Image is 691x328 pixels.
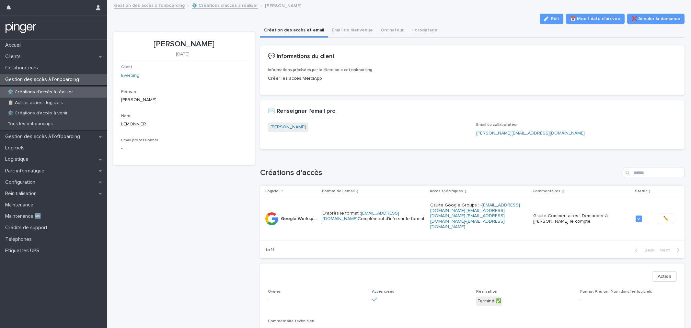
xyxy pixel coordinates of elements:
[3,179,40,185] p: Configuration
[260,168,620,178] h1: Créations d'accès
[430,214,505,224] a: [EMAIL_ADDRESS][DOMAIN_NAME]
[323,211,399,221] a: [EMAIL_ADDRESS][DOMAIN_NAME]
[476,131,585,135] a: [PERSON_NAME][EMAIL_ADDRESS][DOMAIN_NAME]
[652,271,677,282] button: Action
[377,24,408,38] button: Ordinateur
[121,72,139,79] a: Everping
[3,168,50,174] p: Parc informatique
[121,90,136,94] span: Prénom
[657,247,685,253] button: Next
[3,111,73,116] p: ⚙️ Créations d'accès à venir
[580,290,652,294] span: Format Prénom Nom dans les logiciels
[430,208,505,218] a: [EMAIL_ADDRESS][DOMAIN_NAME]
[3,89,78,95] p: ⚙️ Créations d'accès à réaliser
[3,156,34,162] p: Logistique
[260,197,685,240] tr: Google WorkspaceGoogle Workspace D'après le format :[EMAIL_ADDRESS][DOMAIN_NAME]Complément d'info...
[623,168,685,178] input: Search
[3,236,37,242] p: Téléphones
[533,188,560,195] p: Commentaires
[121,65,132,69] span: Client
[268,108,336,115] h2: ✉️ Renseigner l'email pro
[3,53,26,60] p: Clients
[5,21,37,34] img: mTgBEunGTSyRkCgitkcU
[630,247,657,253] button: Back
[192,1,258,9] a: ⚙️ Créations d'accès à réaliser
[268,297,364,303] p: -
[322,188,355,195] p: Format de l'email
[3,202,39,208] p: Maintenance
[540,14,563,24] button: Edit
[3,248,44,254] p: Étiquettes UPS
[3,145,30,151] p: Logiciels
[551,17,559,21] span: Edit
[430,219,505,229] a: [EMAIL_ADDRESS][DOMAIN_NAME]
[121,114,130,118] span: Nom
[580,297,677,303] p: -
[3,191,42,197] p: Réinitialisation
[430,203,520,213] a: [EMAIL_ADDRESS][DOMAIN_NAME]
[121,97,247,103] p: [PERSON_NAME]
[430,203,528,235] p: Gsuite Google Groups : - - - -
[265,188,280,195] p: Logiciel
[566,14,625,24] button: 📅 Modif date d'arrivée
[3,121,58,127] p: Tous les onboardings
[121,52,245,57] p: [DATE]
[268,68,372,72] span: Informations précisées par le client pour cet onboarding
[408,24,441,38] button: Horodatage
[265,2,301,9] p: [PERSON_NAME]
[3,42,27,48] p: Accueil
[268,53,335,60] h2: 💬 Informations du client
[372,290,394,294] span: Accès créés
[268,319,314,323] span: Commentaire technicien
[260,242,279,258] p: 1 of 1
[271,124,306,131] a: [PERSON_NAME]
[658,214,674,224] button: ✏️
[660,248,674,252] span: Next
[476,123,518,127] span: Email du collaborateur
[3,76,84,83] p: Gestion des accès à l’onboarding
[476,297,502,306] div: Terminé ✅
[3,100,68,106] p: 📋 Autres actions logiciels
[114,1,185,9] a: Gestion des accès à l’onboarding
[533,213,630,224] p: Gsuite Commentaires : Demander à [PERSON_NAME] le compte
[3,225,53,231] p: Crédits de support
[658,273,671,280] span: Action
[3,213,46,219] p: Maintenance 🆕
[121,121,247,128] p: LEMONNIER
[570,16,620,22] span: 📅 Modif date d'arrivée
[3,134,85,140] p: Gestion des accès à l’offboarding
[268,290,280,294] span: Owner
[323,211,425,227] p: D'après le format : Complément d'info sur le format :
[121,138,158,142] span: Email professionnel
[627,14,685,24] button: ❌ Annuler la demande
[121,145,122,152] p: -
[281,215,319,222] p: Google Workspace
[328,24,377,38] button: Email de bienvenue
[3,65,43,71] p: Collaborateurs
[121,40,247,49] p: [PERSON_NAME]
[631,16,680,22] span: ❌ Annuler la demande
[635,188,647,195] p: Statut
[260,24,328,38] button: Création des accès et email
[663,216,669,222] span: ✏️
[430,188,463,195] p: Accès spécifiques
[476,290,497,294] span: Réalisation
[640,248,654,252] span: Back
[268,75,677,82] p: Créer les accès MerciApp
